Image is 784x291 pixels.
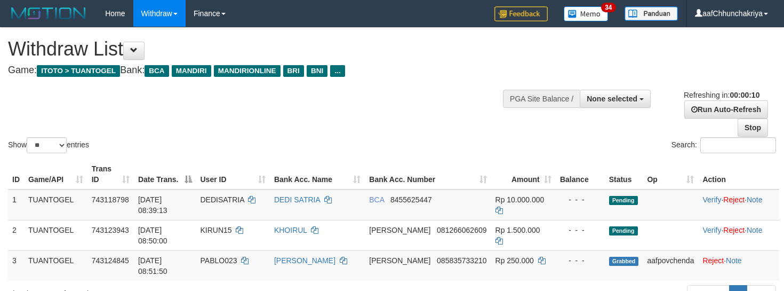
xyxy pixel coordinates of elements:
[495,226,540,234] span: Rp 1.500.000
[138,256,167,276] span: [DATE] 08:51:50
[196,159,270,190] th: User ID: activate to sort column ascending
[369,226,430,234] span: [PERSON_NAME]
[491,159,556,190] th: Amount: activate to sort column ascending
[495,195,545,204] span: Rp 10.000.000
[643,159,698,190] th: Op: activate to sort column ascending
[580,90,651,108] button: None selected
[274,195,320,204] a: DEDI SATRIA
[24,190,87,221] td: TUANTOGEL
[702,226,721,234] a: Verify
[8,5,89,21] img: MOTION_logo.png
[609,257,639,266] span: Grabbed
[274,256,335,265] a: [PERSON_NAME]
[134,159,196,190] th: Date Trans.: activate to sort column descending
[564,6,609,21] img: Button%20Memo.svg
[625,6,678,21] img: panduan.png
[24,159,87,190] th: Game/API: activate to sort column ascending
[138,195,167,215] span: [DATE] 08:39:13
[92,226,129,234] span: 743123943
[702,256,724,265] a: Reject
[437,226,486,234] span: Copy 081266062609 to clipboard
[37,65,120,77] span: ITOTO > TUANTOGEL
[24,220,87,250] td: TUANTOGEL
[8,250,24,281] td: 3
[8,38,512,60] h1: Withdraw List
[27,137,67,153] select: Showentries
[307,65,327,77] span: BNI
[730,91,759,99] strong: 00:00:10
[8,137,89,153] label: Show entries
[201,226,232,234] span: KIRUN15
[365,159,491,190] th: Bank Acc. Number: activate to sort column ascending
[214,65,281,77] span: MANDIRIONLINE
[369,195,384,204] span: BCA
[643,250,698,281] td: aafpovchenda
[698,190,779,221] td: · ·
[274,226,307,234] a: KHOIRUL
[390,195,432,204] span: Copy 8455625447 to clipboard
[138,226,167,245] span: [DATE] 08:50:00
[723,195,745,204] a: Reject
[92,256,129,265] span: 743124845
[698,220,779,250] td: · ·
[369,256,430,265] span: [PERSON_NAME]
[560,194,601,205] div: - - -
[330,65,345,77] span: ...
[556,159,605,190] th: Balance
[145,65,169,77] span: BCA
[24,250,87,281] td: TUANTOGEL
[560,225,601,235] div: - - -
[747,195,763,204] a: Note
[494,6,548,21] img: Feedback.jpg
[684,100,768,119] a: Run Auto-Refresh
[726,256,742,265] a: Note
[8,159,24,190] th: ID
[738,119,768,137] a: Stop
[684,91,759,99] span: Refreshing in:
[698,159,779,190] th: Action
[172,65,211,77] span: MANDIRI
[609,226,638,235] span: Pending
[587,95,637,103] span: None selected
[495,256,534,265] span: Rp 250.000
[87,159,134,190] th: Trans ID: activate to sort column ascending
[201,195,244,204] span: DEDISATRIA
[503,90,580,108] div: PGA Site Balance /
[601,3,615,12] span: 34
[747,226,763,234] a: Note
[560,255,601,266] div: - - -
[609,196,638,205] span: Pending
[8,220,24,250] td: 2
[605,159,643,190] th: Status
[92,195,129,204] span: 743118798
[671,137,776,153] label: Search:
[283,65,304,77] span: BRI
[270,159,365,190] th: Bank Acc. Name: activate to sort column ascending
[8,190,24,221] td: 1
[437,256,486,265] span: Copy 085835733210 to clipboard
[702,195,721,204] a: Verify
[8,65,512,76] h4: Game: Bank:
[700,137,776,153] input: Search:
[723,226,745,234] a: Reject
[698,250,779,281] td: ·
[201,256,237,265] span: PABLO023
